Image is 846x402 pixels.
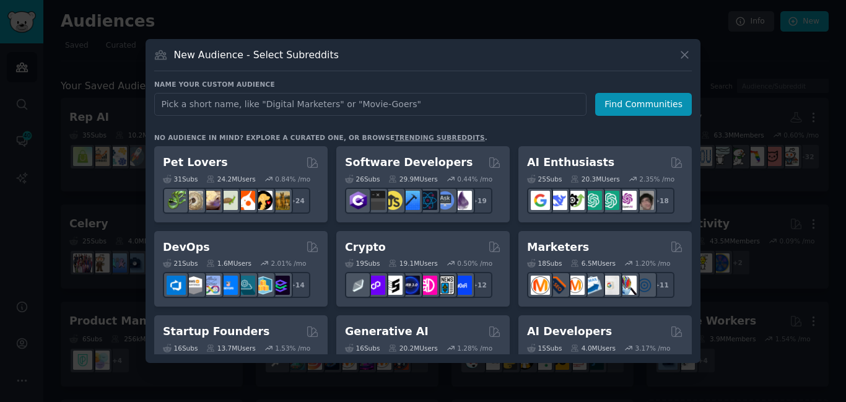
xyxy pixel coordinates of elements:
[345,259,380,268] div: 19 Sub s
[617,276,637,295] img: MarketingResearch
[284,188,310,214] div: + 24
[527,240,589,255] h2: Marketers
[548,191,567,210] img: DeepSeek
[388,344,437,352] div: 20.2M Users
[163,175,198,183] div: 31 Sub s
[635,276,654,295] img: OnlineMarketing
[154,93,587,116] input: Pick a short name, like "Digital Marketers" or "Movie-Goers"
[271,276,290,295] img: PlatformEngineers
[345,175,380,183] div: 26 Sub s
[453,191,472,210] img: elixir
[635,191,654,210] img: ArtificalIntelligence
[163,259,198,268] div: 21 Sub s
[388,259,437,268] div: 19.1M Users
[466,188,492,214] div: + 19
[531,276,550,295] img: content_marketing
[527,175,562,183] div: 25 Sub s
[219,276,238,295] img: DevOpsLinks
[284,272,310,298] div: + 14
[163,155,228,170] h2: Pet Lovers
[206,175,255,183] div: 24.2M Users
[345,344,380,352] div: 16 Sub s
[527,155,614,170] h2: AI Enthusiasts
[457,259,492,268] div: 0.50 % /mo
[565,191,585,210] img: AItoolsCatalog
[349,276,368,295] img: ethfinance
[275,175,310,183] div: 0.84 % /mo
[219,191,238,210] img: turtle
[548,276,567,295] img: bigseo
[345,155,473,170] h2: Software Developers
[435,191,455,210] img: AskComputerScience
[570,344,616,352] div: 4.0M Users
[595,93,692,116] button: Find Communities
[236,191,255,210] img: cockatiel
[253,276,273,295] img: aws_cdk
[648,188,674,214] div: + 18
[366,191,385,210] img: software
[435,276,455,295] img: CryptoNews
[418,276,437,295] img: defiblockchain
[345,240,386,255] h2: Crypto
[383,191,403,210] img: learnjavascript
[457,175,492,183] div: 0.44 % /mo
[401,276,420,295] img: web3
[570,175,619,183] div: 20.3M Users
[457,344,492,352] div: 1.28 % /mo
[154,133,487,142] div: No audience in mind? Explore a curated one, or browse .
[349,191,368,210] img: csharp
[388,175,437,183] div: 29.9M Users
[253,191,273,210] img: PetAdvice
[565,276,585,295] img: AskMarketing
[383,276,403,295] img: ethstaker
[163,344,198,352] div: 16 Sub s
[271,259,307,268] div: 2.01 % /mo
[527,344,562,352] div: 15 Sub s
[395,134,484,141] a: trending subreddits
[401,191,420,210] img: iOSProgramming
[648,272,674,298] div: + 11
[163,240,210,255] h2: DevOps
[163,324,269,339] h2: Startup Founders
[174,48,339,61] h3: New Audience - Select Subreddits
[366,276,385,295] img: 0xPolygon
[527,259,562,268] div: 18 Sub s
[184,276,203,295] img: AWS_Certified_Experts
[154,80,692,89] h3: Name your custom audience
[453,276,472,295] img: defi_
[236,276,255,295] img: platformengineering
[184,191,203,210] img: ballpython
[201,276,220,295] img: Docker_DevOps
[583,191,602,210] img: chatgpt_promptDesign
[418,191,437,210] img: reactnative
[206,259,251,268] div: 1.6M Users
[570,259,616,268] div: 6.5M Users
[639,175,674,183] div: 2.35 % /mo
[635,259,671,268] div: 1.20 % /mo
[201,191,220,210] img: leopardgeckos
[271,191,290,210] img: dogbreed
[167,276,186,295] img: azuredevops
[527,324,612,339] h2: AI Developers
[345,324,429,339] h2: Generative AI
[635,344,671,352] div: 3.17 % /mo
[167,191,186,210] img: herpetology
[206,344,255,352] div: 13.7M Users
[617,191,637,210] img: OpenAIDev
[600,276,619,295] img: googleads
[600,191,619,210] img: chatgpt_prompts_
[583,276,602,295] img: Emailmarketing
[275,344,310,352] div: 1.53 % /mo
[466,272,492,298] div: + 12
[531,191,550,210] img: GoogleGeminiAI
